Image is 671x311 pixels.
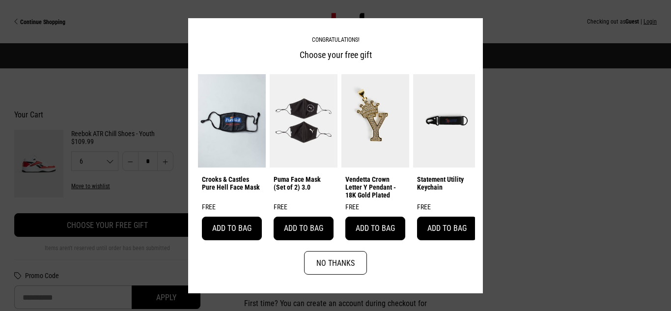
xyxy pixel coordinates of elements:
[417,217,477,240] button: Add to bag
[345,175,405,199] a: Vendetta Crown Letter Y Pendant - 18K Gold Plated
[341,74,409,167] img: Vendetta Crown Letter Y Pendant - 18K Gold Plated
[202,217,262,240] button: Add to bag
[304,251,367,275] button: No Thanks
[274,175,334,191] a: Puma Face Mask (Set of 2) 3.0
[270,74,337,167] img: Puma Face Mask (Set of 2) 3.0
[198,74,266,167] img: Crooks & Castles Pure Hell Face Mask
[274,217,334,240] button: Add to bag
[345,217,405,240] button: Add to bag
[274,203,287,211] span: FREE
[202,175,262,191] a: Crooks & Castles Pure Hell Face Mask
[417,203,431,211] span: FREE
[417,175,477,191] a: Statement Utility Keychain
[345,203,359,211] span: FREE
[202,203,216,211] span: FREE
[413,74,481,167] img: Statement Utility Keychain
